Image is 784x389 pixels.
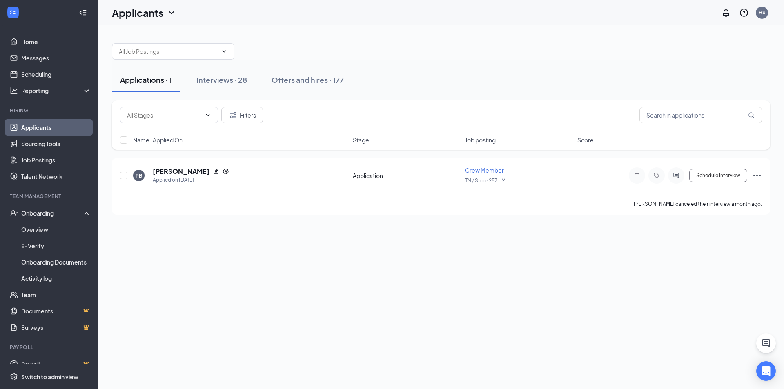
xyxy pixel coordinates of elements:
[748,112,755,118] svg: MagnifyingGlass
[21,356,91,372] a: PayrollCrown
[21,50,91,66] a: Messages
[671,172,681,179] svg: ActiveChat
[10,87,18,95] svg: Analysis
[221,107,263,123] button: Filter Filters
[21,33,91,50] a: Home
[756,361,776,381] div: Open Intercom Messenger
[577,136,594,144] span: Score
[21,270,91,287] a: Activity log
[9,8,17,16] svg: WorkstreamLogo
[739,8,749,18] svg: QuestionInfo
[21,152,91,168] a: Job Postings
[153,167,209,176] h5: [PERSON_NAME]
[10,209,18,217] svg: UserCheck
[221,48,227,55] svg: ChevronDown
[353,136,369,144] span: Stage
[21,319,91,336] a: SurveysCrown
[112,6,163,20] h1: Applicants
[21,373,78,381] div: Switch to admin view
[21,238,91,254] a: E-Verify
[228,110,238,120] svg: Filter
[761,338,771,348] svg: ChatActive
[465,167,504,174] span: Crew Member
[21,254,91,270] a: Onboarding Documents
[465,178,510,184] span: TN / Store 257 - M ...
[10,373,18,381] svg: Settings
[689,169,747,182] button: Schedule Interview
[756,333,776,353] button: ChatActive
[465,136,496,144] span: Job posting
[21,303,91,319] a: DocumentsCrown
[21,221,91,238] a: Overview
[272,75,344,85] div: Offers and hires · 177
[127,111,201,120] input: All Stages
[21,209,84,217] div: Onboarding
[133,136,183,144] span: Name · Applied On
[639,107,762,123] input: Search in applications
[10,193,89,200] div: Team Management
[167,8,176,18] svg: ChevronDown
[353,171,460,180] div: Application
[752,171,762,180] svg: Ellipses
[634,200,762,208] div: [PERSON_NAME] canceled their interview a month ago.
[21,136,91,152] a: Sourcing Tools
[10,107,89,114] div: Hiring
[205,112,211,118] svg: ChevronDown
[21,287,91,303] a: Team
[213,168,219,175] svg: Document
[632,172,642,179] svg: Note
[79,9,87,17] svg: Collapse
[119,47,218,56] input: All Job Postings
[21,66,91,82] a: Scheduling
[21,87,91,95] div: Reporting
[223,168,229,175] svg: Reapply
[120,75,172,85] div: Applications · 1
[21,168,91,184] a: Talent Network
[153,176,229,184] div: Applied on [DATE]
[652,172,661,179] svg: Tag
[21,119,91,136] a: Applicants
[136,172,142,179] div: PB
[721,8,731,18] svg: Notifications
[196,75,247,85] div: Interviews · 28
[10,344,89,351] div: Payroll
[759,9,766,16] div: HS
